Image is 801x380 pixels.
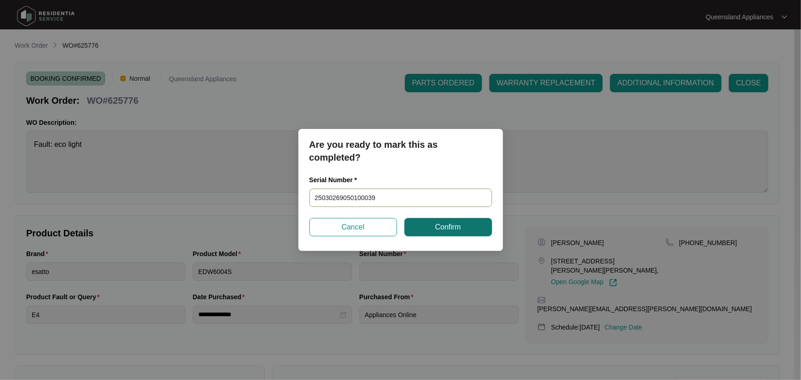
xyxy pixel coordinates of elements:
span: Cancel [342,222,364,233]
button: Confirm [404,218,492,236]
label: Serial Number * [309,175,364,184]
p: completed? [309,151,492,164]
p: Are you ready to mark this as [309,138,492,151]
button: Cancel [309,218,397,236]
span: Confirm [435,222,461,233]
